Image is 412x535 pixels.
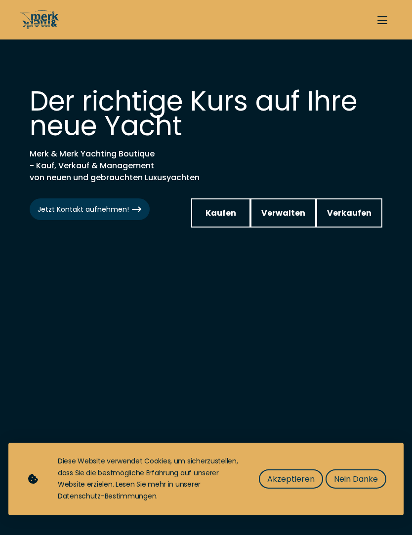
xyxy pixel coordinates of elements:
[58,491,156,501] a: Datenschutz-Bestimmungen
[191,198,250,228] a: Kaufen
[316,198,382,228] a: Verkaufen
[267,473,315,485] span: Akzeptieren
[327,207,371,219] span: Verkaufen
[206,207,236,219] span: Kaufen
[334,473,378,485] span: Nein Danke
[30,148,382,184] h2: Merk & Merk Yachting Boutique - Kauf, Verkauf & Management von neuen und gebrauchten Luxusyachten
[30,89,382,138] h1: Der richtige Kurs auf Ihre neue Yacht
[259,469,323,489] button: Akzeptieren
[58,456,239,502] div: Diese Website verwendet Cookies, um sicherzustellen, dass Sie die bestmögliche Erfahrung auf unse...
[30,198,150,220] a: Jetzt Kontakt aufnehmen!
[38,204,142,215] span: Jetzt Kontakt aufnehmen!
[250,198,316,228] a: Verwalten
[326,469,386,489] button: Nein Danke
[261,207,305,219] span: Verwalten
